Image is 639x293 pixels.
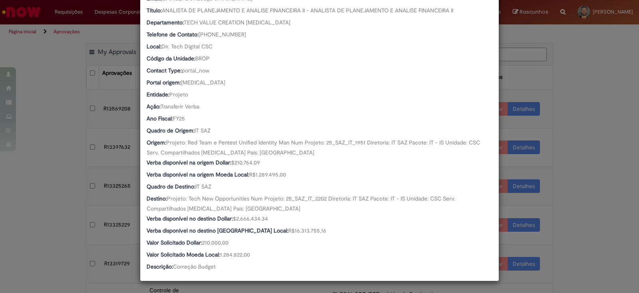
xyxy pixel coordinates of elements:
span: Transferir Verba [161,103,199,110]
b: Destino: [147,195,167,202]
span: $2,666,434.34 [233,215,268,222]
b: Ação: [147,103,161,110]
span: Projeto: Tech New Opportunities Num Projeto: 25_SAZ_IT_2202 Diretoria: IT SAZ Pacote: IT - IS Uni... [147,195,457,212]
span: R$1.289.495,00 [249,171,286,178]
span: Correção Budget [173,263,216,270]
b: Título: [147,7,162,14]
b: Origem: [147,139,166,146]
span: $210,764.09 [231,159,260,166]
span: BROP [195,55,210,62]
b: Valor Solicitado Dollar: [147,239,202,246]
span: ANALISTA DE PLANEJAMENTO E ANALISE FINANCEIRA II - ANALISTA DE PLANEJAMENTO E ANALISE FINANCEIRA II [162,7,453,14]
span: IT SAZ [194,127,210,134]
span: FY25 [173,115,185,122]
b: Contact Type: [147,67,182,74]
span: [PHONE_NUMBER] [198,31,246,38]
span: Projeto: Red Team e Pentest Unified Identity Man Num Projeto: 25_SAZ_IT_1951 Diretoria: IT SAZ Pa... [147,139,482,156]
b: Departamento: [147,19,184,26]
b: Entidade: [147,91,169,98]
b: Portal origem: [147,79,181,86]
b: Quadro de Destino: [147,183,195,190]
span: IT SAZ [195,183,211,190]
span: Projeto [169,91,188,98]
b: Verba disponível no destino [GEOGRAPHIC_DATA] Local: [147,227,288,234]
span: 1.284.822,00 [220,251,250,258]
b: Quadro de Origem: [147,127,194,134]
b: Ano Fiscal: [147,115,173,122]
b: Código da Unidade: [147,55,195,62]
span: [MEDICAL_DATA] [181,79,225,86]
span: TECH VALUE CREATION [MEDICAL_DATA] [184,19,290,26]
span: Dir. Tech Digital CSC [161,43,212,50]
b: Descrição: [147,263,173,270]
b: Verba disponível na origem Moeda Local: [147,171,249,178]
b: Valor Solicitado Moeda Local: [147,251,220,258]
b: Telefone de Contato: [147,31,198,38]
b: Verba disponível na origem Dollar: [147,159,231,166]
b: Verba disponível no destino Dollar: [147,215,233,222]
b: Local: [147,43,161,50]
span: portal_now [182,67,209,74]
span: 210.000,00 [202,239,228,246]
span: R$16.313.755,16 [288,227,326,234]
